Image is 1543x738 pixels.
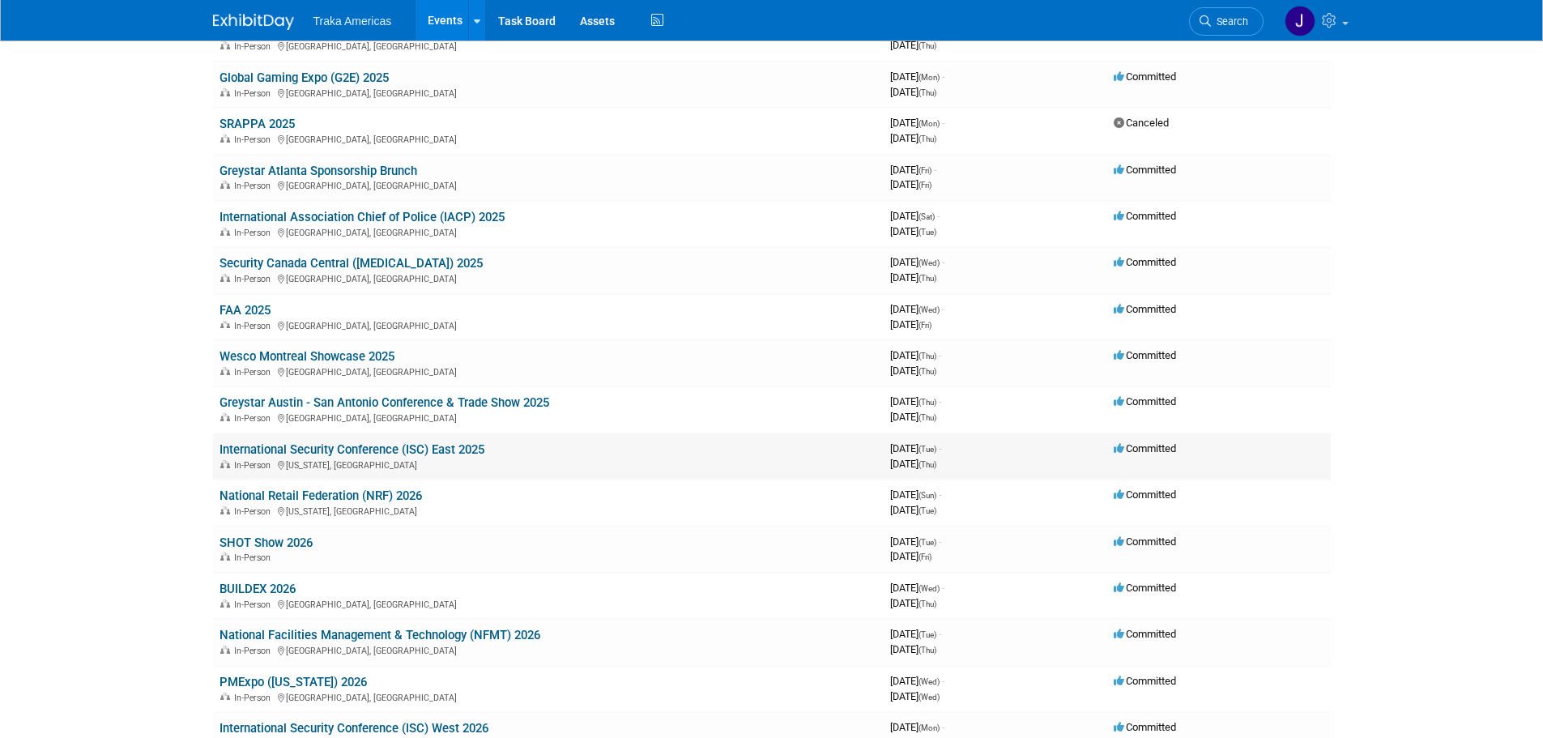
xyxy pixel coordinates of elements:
[234,321,275,331] span: In-Person
[939,349,941,361] span: -
[220,349,394,364] a: Wesco Montreal Showcase 2025
[890,675,944,687] span: [DATE]
[890,504,936,516] span: [DATE]
[220,488,422,503] a: National Retail Federation (NRF) 2026
[890,70,944,83] span: [DATE]
[220,365,877,378] div: [GEOGRAPHIC_DATA], [GEOGRAPHIC_DATA]
[220,70,389,85] a: Global Gaming Expo (G2E) 2025
[1114,303,1176,315] span: Committed
[220,228,230,236] img: In-Person Event
[919,552,931,561] span: (Fri)
[220,39,877,52] div: [GEOGRAPHIC_DATA], [GEOGRAPHIC_DATA]
[890,256,944,268] span: [DATE]
[890,117,944,129] span: [DATE]
[220,88,230,96] img: In-Person Event
[939,442,941,454] span: -
[220,506,230,514] img: In-Person Event
[220,597,877,610] div: [GEOGRAPHIC_DATA], [GEOGRAPHIC_DATA]
[234,460,275,471] span: In-Person
[919,398,936,407] span: (Thu)
[1114,349,1176,361] span: Committed
[1114,721,1176,733] span: Committed
[220,86,877,99] div: [GEOGRAPHIC_DATA], [GEOGRAPHIC_DATA]
[220,41,230,49] img: In-Person Event
[919,677,940,686] span: (Wed)
[890,365,936,377] span: [DATE]
[1114,442,1176,454] span: Committed
[313,15,392,28] span: Traka Americas
[890,721,944,733] span: [DATE]
[937,210,940,222] span: -
[1114,535,1176,548] span: Committed
[890,411,936,423] span: [DATE]
[220,210,505,224] a: International Association Chief of Police (IACP) 2025
[220,181,230,189] img: In-Person Event
[1114,164,1176,176] span: Committed
[919,538,936,547] span: (Tue)
[919,445,936,454] span: (Tue)
[220,628,540,642] a: National Facilities Management & Technology (NFMT) 2026
[890,225,936,237] span: [DATE]
[234,599,275,610] span: In-Person
[919,134,936,143] span: (Thu)
[220,413,230,421] img: In-Person Event
[220,132,877,145] div: [GEOGRAPHIC_DATA], [GEOGRAPHIC_DATA]
[890,271,936,284] span: [DATE]
[919,630,936,639] span: (Tue)
[220,504,877,517] div: [US_STATE], [GEOGRAPHIC_DATA]
[220,552,230,561] img: In-Person Event
[890,349,941,361] span: [DATE]
[890,210,940,222] span: [DATE]
[919,599,936,608] span: (Thu)
[919,584,940,593] span: (Wed)
[234,134,275,145] span: In-Person
[890,628,941,640] span: [DATE]
[220,134,230,143] img: In-Person Event
[220,117,295,131] a: SRAPPA 2025
[234,693,275,703] span: In-Person
[234,88,275,99] span: In-Person
[220,256,483,271] a: Security Canada Central ([MEDICAL_DATA]) 2025
[1114,675,1176,687] span: Committed
[1114,256,1176,268] span: Committed
[919,506,936,515] span: (Tue)
[942,256,944,268] span: -
[919,367,936,376] span: (Thu)
[234,552,275,563] span: In-Person
[220,274,230,282] img: In-Person Event
[220,271,877,284] div: [GEOGRAPHIC_DATA], [GEOGRAPHIC_DATA]
[220,675,367,689] a: PMExpo ([US_STATE]) 2026
[234,646,275,656] span: In-Person
[919,228,936,237] span: (Tue)
[220,164,417,178] a: Greystar Atlanta Sponsorship Brunch
[890,86,936,98] span: [DATE]
[220,178,877,191] div: [GEOGRAPHIC_DATA], [GEOGRAPHIC_DATA]
[919,181,931,190] span: (Fri)
[890,395,941,407] span: [DATE]
[220,411,877,424] div: [GEOGRAPHIC_DATA], [GEOGRAPHIC_DATA]
[919,119,940,128] span: (Mon)
[939,628,941,640] span: -
[1114,628,1176,640] span: Committed
[942,70,944,83] span: -
[220,460,230,468] img: In-Person Event
[919,693,940,702] span: (Wed)
[1114,582,1176,594] span: Committed
[890,690,940,702] span: [DATE]
[919,41,936,50] span: (Thu)
[890,318,931,331] span: [DATE]
[942,303,944,315] span: -
[919,321,931,330] span: (Fri)
[890,303,944,315] span: [DATE]
[234,228,275,238] span: In-Person
[919,723,940,732] span: (Mon)
[919,352,936,360] span: (Thu)
[1114,70,1176,83] span: Committed
[934,164,936,176] span: -
[919,491,936,500] span: (Sun)
[1114,210,1176,222] span: Committed
[1189,7,1264,36] a: Search
[220,646,230,654] img: In-Person Event
[220,442,484,457] a: International Security Conference (ISC) East 2025
[919,166,931,175] span: (Fri)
